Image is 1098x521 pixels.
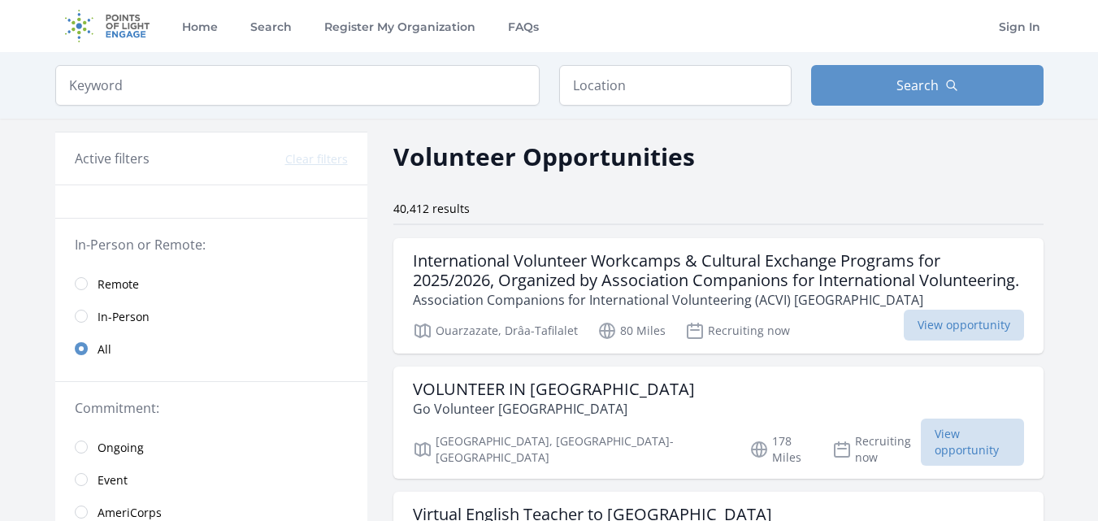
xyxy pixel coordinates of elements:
[393,238,1044,354] a: International Volunteer Workcamps & Cultural Exchange Programs for 2025/2026, Organized by Associ...
[896,76,939,95] span: Search
[393,201,470,216] span: 40,412 results
[98,505,162,521] span: AmeriCorps
[559,65,792,106] input: Location
[413,433,730,466] p: [GEOGRAPHIC_DATA], [GEOGRAPHIC_DATA]-[GEOGRAPHIC_DATA]
[904,310,1024,341] span: View opportunity
[75,149,150,168] h3: Active filters
[393,367,1044,479] a: VOLUNTEER IN [GEOGRAPHIC_DATA] Go Volunteer [GEOGRAPHIC_DATA] [GEOGRAPHIC_DATA], [GEOGRAPHIC_DATA...
[832,433,921,466] p: Recruiting now
[98,472,128,488] span: Event
[55,332,367,365] a: All
[811,65,1044,106] button: Search
[749,433,813,466] p: 178 Miles
[98,341,111,358] span: All
[393,138,695,175] h2: Volunteer Opportunities
[685,321,790,341] p: Recruiting now
[55,267,367,300] a: Remote
[413,251,1024,290] h3: International Volunteer Workcamps & Cultural Exchange Programs for 2025/2026, Organized by Associ...
[413,399,695,419] p: Go Volunteer [GEOGRAPHIC_DATA]
[413,321,578,341] p: Ouarzazate, Drâa-Tafilalet
[75,235,348,254] legend: In-Person or Remote:
[285,151,348,167] button: Clear filters
[75,398,348,418] legend: Commitment:
[55,65,540,106] input: Keyword
[98,276,139,293] span: Remote
[55,300,367,332] a: In-Person
[413,290,1024,310] p: Association Companions for International Volunteering (ACVI) [GEOGRAPHIC_DATA]
[597,321,666,341] p: 80 Miles
[413,380,695,399] h3: VOLUNTEER IN [GEOGRAPHIC_DATA]
[55,463,367,496] a: Event
[98,440,144,456] span: Ongoing
[55,431,367,463] a: Ongoing
[921,419,1024,466] span: View opportunity
[98,309,150,325] span: In-Person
